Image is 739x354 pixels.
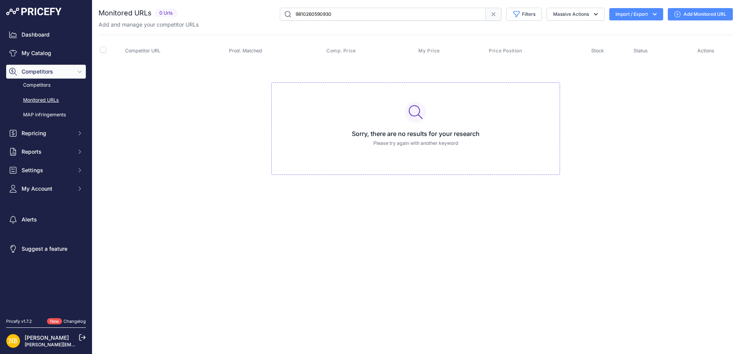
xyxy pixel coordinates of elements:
[22,129,72,137] span: Repricing
[6,145,86,159] button: Reports
[280,8,486,21] input: Search
[6,213,86,226] a: Alerts
[125,48,161,54] span: Competitor URL
[668,8,733,20] a: Add Monitored URL
[634,48,648,54] span: Status
[22,148,72,156] span: Reports
[6,65,86,79] button: Competitors
[25,342,143,347] a: [PERSON_NAME][EMAIL_ADDRESS][DOMAIN_NAME]
[6,28,86,309] nav: Sidebar
[609,8,663,20] button: Import / Export
[418,48,440,54] span: My Price
[229,48,262,54] span: Prod. Matched
[99,8,152,18] h2: Monitored URLs
[6,8,62,15] img: Pricefy Logo
[6,163,86,177] button: Settings
[6,126,86,140] button: Repricing
[506,8,542,21] button: Filters
[22,68,72,75] span: Competitors
[697,48,714,54] span: Actions
[6,46,86,60] a: My Catalog
[326,48,356,54] span: Comp. Price
[22,166,72,174] span: Settings
[6,182,86,196] button: My Account
[6,28,86,42] a: Dashboard
[278,129,553,138] h3: Sorry, there are no results for your research
[22,185,72,193] span: My Account
[489,48,523,54] button: Price Position
[547,8,605,21] button: Massive Actions
[6,79,86,92] a: Competitors
[25,334,69,341] a: [PERSON_NAME]
[155,9,177,18] span: 0 Urls
[99,21,199,29] p: Add and manage your competitor URLs
[6,94,86,107] a: Monitored URLs
[278,140,553,147] p: Please try again with another keyword
[326,48,358,54] button: Comp. Price
[64,319,86,324] a: Changelog
[47,318,62,325] span: New
[6,318,32,325] div: Pricefy v1.7.2
[591,48,604,54] span: Stock
[6,108,86,122] a: MAP infringements
[418,48,441,54] button: My Price
[489,48,522,54] span: Price Position
[6,242,86,256] a: Suggest a feature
